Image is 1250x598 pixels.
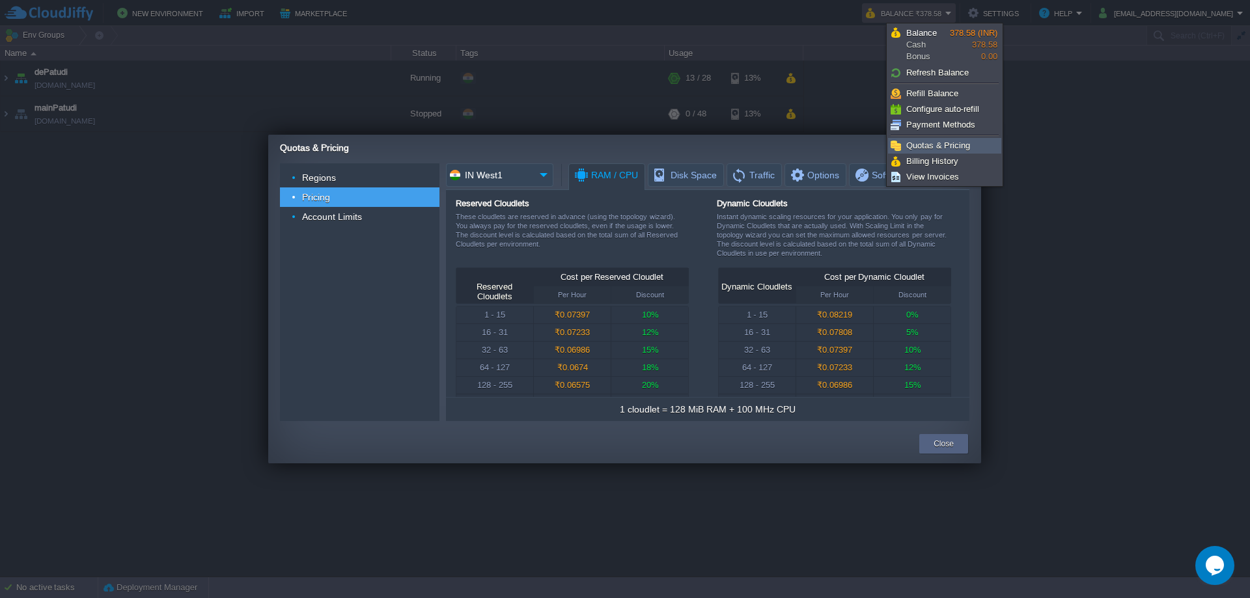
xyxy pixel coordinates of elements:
span: RAM / CPU [573,164,638,187]
div: Reserved Cloudlets [459,282,530,301]
div: ₹0.07808 [796,324,873,341]
div: 15% [874,377,951,394]
div: ₹0.06986 [796,377,873,394]
span: Options [789,164,839,186]
a: Configure auto-refill [889,102,1001,116]
div: Reserved Cloudlets [456,198,691,208]
div: ₹0.06164 [534,394,611,411]
div: 32 - 63 [456,342,533,359]
div: ₹0.07397 [534,306,611,323]
span: Quotas & Pricing [280,143,349,153]
span: Disk Space [652,164,717,186]
div: Dynamic Cloudlets [717,198,952,208]
div: 32 - 63 [719,342,796,359]
button: Close [934,437,954,450]
span: Balance [906,28,937,38]
div: 16 - 31 [719,324,796,341]
div: 256 - ∞ [719,394,796,411]
a: Quotas & Pricing [889,139,1001,153]
div: 5% [874,324,951,341]
a: Refresh Balance [889,66,1001,80]
div: ₹0.07233 [534,324,611,341]
a: Pricing [301,191,332,203]
div: Discount [611,286,689,303]
div: Instant dynamic scaling resources for your application. You only pay for Dynamic Cloudlets that a... [717,212,952,267]
a: Refill Balance [889,87,1001,101]
div: ₹0.0674 [534,359,611,376]
a: BalanceCashBonus378.58 (INR)378.580.00 [889,25,1001,64]
div: 12% [874,359,951,376]
span: Cash Bonus [906,27,950,62]
div: 20% [874,394,951,411]
div: Cost per Dynamic Cloudlet [797,268,952,286]
div: Discount [874,286,951,303]
div: Cost per Reserved Cloudlet [535,268,689,286]
div: 1 - 15 [456,306,533,323]
div: 1 cloudlet = 128 MiB RAM + 100 MHz CPU [620,403,795,416]
div: Per Hour [796,286,873,303]
span: Refresh Balance [906,68,969,77]
iframe: chat widget [1195,546,1237,585]
div: 256 - ∞ [456,394,533,411]
div: 64 - 127 [456,359,533,376]
span: 378.58 (INR) [950,28,997,38]
div: 128 - 255 [719,377,796,394]
span: Software [854,164,908,186]
span: View Invoices [906,172,959,182]
div: 10% [611,306,689,323]
span: Payment Methods [906,120,975,129]
span: Billing History [906,156,958,166]
span: 378.58 0.00 [950,28,997,61]
a: Account Limits [301,211,364,223]
div: 16 - 31 [456,324,533,341]
div: ₹0.06575 [534,377,611,394]
div: 25% [611,394,689,411]
div: Per Hour [534,286,611,303]
div: 15% [611,342,689,359]
a: Regions [301,172,338,183]
div: 10% [874,342,951,359]
div: ₹0.06575 [796,394,873,411]
span: Quotas & Pricing [906,141,970,150]
div: 0% [874,306,951,323]
div: These cloudlets are reserved in advance (using the topology wizard). You always pay for the reser... [456,212,691,258]
div: Dynamic Cloudlets [721,282,792,292]
a: Billing History [889,154,1001,169]
div: 128 - 255 [456,377,533,394]
div: ₹0.06986 [534,342,611,359]
div: 1 - 15 [719,306,796,323]
div: 12% [611,324,689,341]
a: View Invoices [889,170,1001,184]
div: ₹0.07233 [796,359,873,376]
span: Traffic [731,164,775,186]
div: 20% [611,377,689,394]
div: 64 - 127 [719,359,796,376]
div: ₹0.08219 [796,306,873,323]
div: ₹0.07397 [796,342,873,359]
a: Payment Methods [889,118,1001,132]
span: Refill Balance [906,88,958,98]
div: 18% [611,359,689,376]
span: Configure auto-refill [906,104,979,114]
